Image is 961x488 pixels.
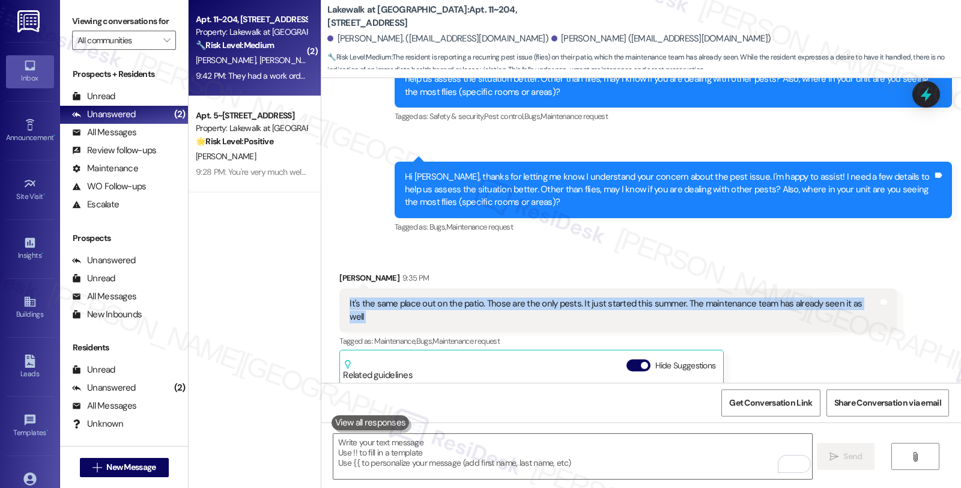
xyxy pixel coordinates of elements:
div: Unanswered [72,254,136,267]
div: All Messages [72,400,136,412]
span: Share Conversation via email [834,397,941,409]
b: Lakewalk at [GEOGRAPHIC_DATA]: Apt. 11~204, [STREET_ADDRESS] [327,4,568,29]
a: Inbox [6,55,54,88]
div: Unread [72,364,115,376]
a: Templates • [6,410,54,442]
div: Review follow-ups [72,144,156,157]
div: 9:42 PM: They had a work order. As well. Maintenance was here with them also [196,70,470,81]
span: Maintenance , [374,336,416,346]
i:  [92,463,102,472]
div: Maintenance [72,162,138,175]
span: Maintenance request [541,111,608,121]
strong: 🔧 Risk Level: Medium [196,40,274,50]
span: [PERSON_NAME] [259,55,320,66]
div: Tagged as: [395,218,952,236]
button: Send [817,443,875,470]
div: Property: Lakewalk at [GEOGRAPHIC_DATA] [196,122,307,135]
span: New Message [106,461,156,474]
span: Maintenance request [432,336,500,346]
label: Hide Suggestions [655,359,716,372]
textarea: To enrich screen reader interactions, please activate Accessibility in Grammarly extension settings [333,434,811,479]
strong: 🔧 Risk Level: Medium [327,52,391,62]
div: All Messages [72,290,136,303]
div: Unread [72,272,115,285]
span: • [46,427,48,435]
div: Residents [60,341,188,354]
div: It's the same place out on the patio. Those are the only pests. It just started this summer. The ... [350,297,878,323]
div: Escalate [72,198,119,211]
div: Related guidelines [343,359,413,382]
button: New Message [80,458,169,477]
div: [PERSON_NAME] [339,272,897,288]
div: New Inbounds [72,308,142,321]
i:  [829,452,838,462]
div: Unanswered [72,382,136,394]
span: [PERSON_NAME] [196,55,259,66]
span: Bugs , [429,222,446,232]
a: Insights • [6,233,54,265]
span: • [41,249,43,258]
a: Buildings [6,291,54,324]
i:  [911,452,920,462]
div: Prospects [60,232,188,245]
div: Apt. 5~[STREET_ADDRESS] [196,109,307,122]
div: All Messages [72,126,136,139]
div: Unanswered [72,108,136,121]
a: Site Visit • [6,174,54,206]
div: [PERSON_NAME]. ([EMAIL_ADDRESS][DOMAIN_NAME]) [327,32,548,45]
div: WO Follow-ups [72,180,146,193]
span: Pest control , [484,111,524,121]
span: Get Conversation Link [729,397,812,409]
span: Send [843,450,862,463]
div: (2) [171,105,189,124]
img: ResiDesk Logo [17,10,42,32]
div: 9:35 PM [399,272,429,284]
div: (2) [171,379,189,397]
span: Safety & security , [429,111,484,121]
div: Unknown [72,418,123,430]
span: : The resident is reporting a recurring pest issue (flies) on their patio, which the maintenance ... [327,51,961,77]
span: [PERSON_NAME] [196,151,256,162]
span: Maintenance request [446,222,514,232]
a: Leads [6,351,54,383]
div: Hi [PERSON_NAME], thanks for letting me know. I understand your concern about the pest issue. I'm... [405,171,933,209]
div: 9:28 PM: You're very much welcome, [PERSON_NAME]! [196,166,387,177]
div: Tagged as: [395,108,952,125]
div: [PERSON_NAME] ([EMAIL_ADDRESS][DOMAIN_NAME]) [551,32,771,45]
div: Property: Lakewalk at [GEOGRAPHIC_DATA] [196,26,307,38]
button: Get Conversation Link [721,389,820,416]
div: Hi [PERSON_NAME], thanks for letting me know. I understand your concern about the pest issue. I'm... [405,60,933,99]
div: Prospects + Residents [60,68,188,81]
span: • [43,191,45,199]
span: Bugs , [524,111,541,121]
span: • [53,132,55,140]
label: Viewing conversations for [72,12,176,31]
span: Bugs , [416,336,433,346]
button: Share Conversation via email [826,389,949,416]
i:  [163,35,170,45]
input: All communities [77,31,157,50]
div: Tagged as: [339,332,897,350]
div: Unread [72,90,115,103]
strong: 🌟 Risk Level: Positive [196,136,273,147]
div: Apt. 11~204, [STREET_ADDRESS] [196,13,307,26]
